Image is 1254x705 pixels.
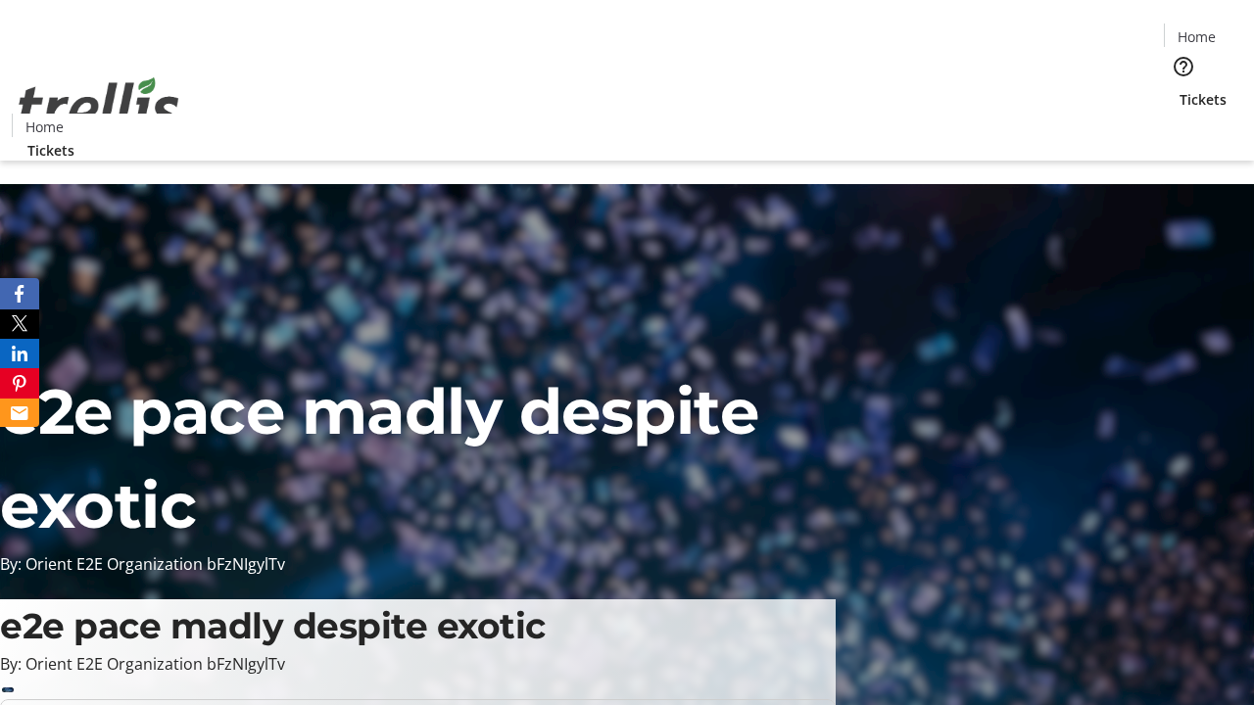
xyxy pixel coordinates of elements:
span: Tickets [27,140,74,161]
span: Home [1178,26,1216,47]
img: Orient E2E Organization bFzNIgylTv's Logo [12,56,186,154]
a: Tickets [12,140,90,161]
a: Tickets [1164,89,1242,110]
span: Home [25,117,64,137]
a: Home [13,117,75,137]
span: Tickets [1180,89,1227,110]
a: Home [1165,26,1228,47]
button: Cart [1164,110,1203,149]
button: Help [1164,47,1203,86]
